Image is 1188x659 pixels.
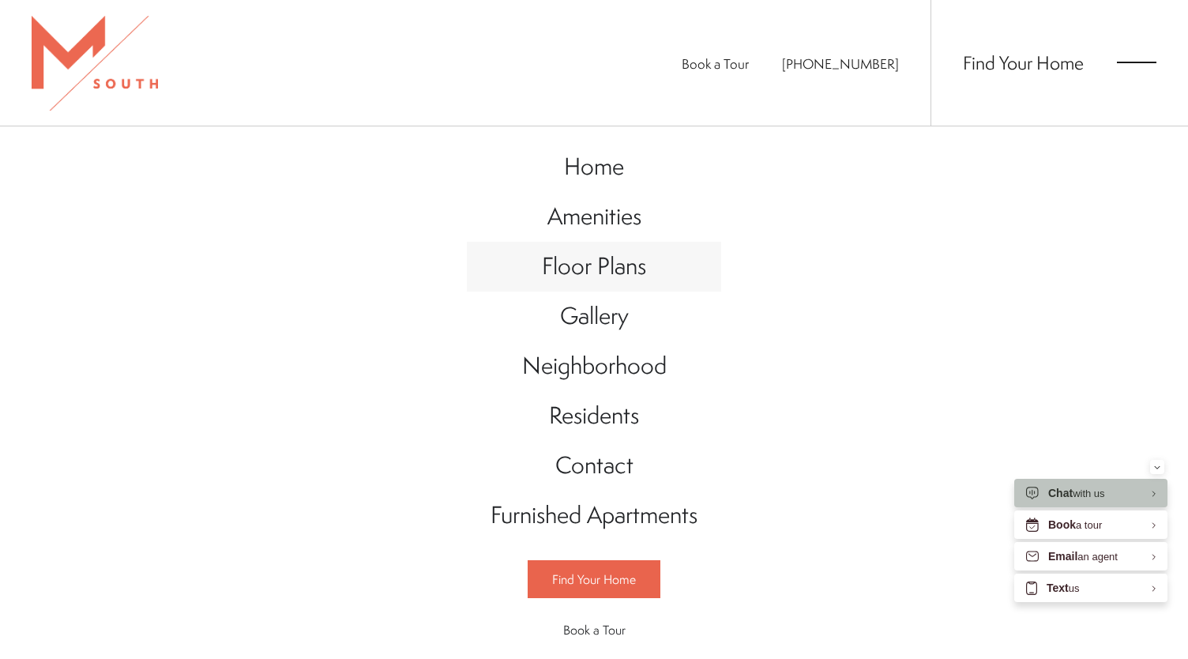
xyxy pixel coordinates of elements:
[522,349,667,382] span: Neighborhood
[782,55,899,73] a: Call Us at 813-570-8014
[491,499,697,531] span: Furnished Apartments
[467,491,721,540] a: Go to Furnished Apartments (opens in a new tab)
[467,142,721,192] a: Go to Home
[560,299,629,332] span: Gallery
[467,391,721,441] a: Go to Residents
[467,192,721,242] a: Go to Amenities
[467,292,721,341] a: Go to Gallery
[528,560,660,598] a: Find Your Home
[563,621,626,638] span: Book a Tour
[528,612,660,648] a: Book a Tour
[542,250,646,282] span: Floor Plans
[467,242,721,292] a: Go to Floor Plans
[682,55,749,73] a: Book a Tour
[547,200,641,232] span: Amenities
[555,449,633,481] span: Contact
[782,55,899,73] span: [PHONE_NUMBER]
[549,399,639,431] span: Residents
[564,150,624,183] span: Home
[963,50,1084,75] a: Find Your Home
[1117,55,1156,70] button: Open Menu
[467,341,721,391] a: Go to Neighborhood
[467,441,721,491] a: Go to Contact
[32,16,158,111] img: MSouth
[552,571,636,588] span: Find Your Home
